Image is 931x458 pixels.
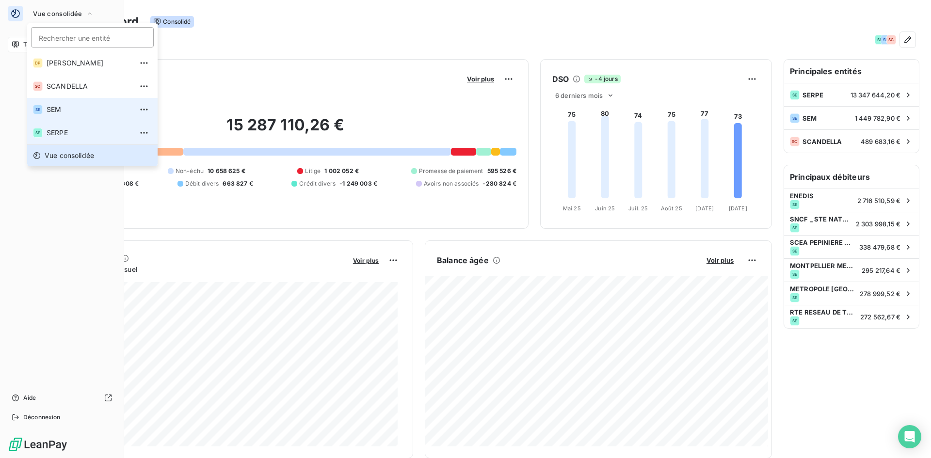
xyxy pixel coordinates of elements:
[856,220,900,228] span: 2 303 998,15 €
[223,179,253,188] span: 663 827 €
[784,212,919,235] div: SNCF _ STE NATIONALESE2 303 998,15 €
[33,81,43,91] div: SC
[790,200,800,209] div: SE
[857,197,900,205] span: 2 716 510,59 €
[23,413,61,422] span: Déconnexion
[628,205,648,212] tspan: Juil. 25
[695,205,714,212] tspan: [DATE]
[784,258,919,282] div: MONTPELLIER MEDITERRANEE METROPOLESE295 217,64 €
[790,262,856,269] span: MONTPELLIER MEDITERRANEE METROPOLE
[47,58,132,68] span: [PERSON_NAME]
[563,205,581,212] tspan: Mai 25
[324,167,359,175] span: 1 002 052 €
[790,223,800,233] div: SE
[784,165,919,189] h6: Principaux débiteurs
[790,215,850,223] span: SNCF _ STE NATIONALE
[729,205,747,212] tspan: [DATE]
[790,308,854,316] span: RTE RESEAU DE TRANSPORT ELECTRICITE
[47,105,132,114] span: SEM
[339,179,377,188] span: -1 249 003 €
[790,246,800,256] div: SE
[33,105,43,114] div: SE
[790,238,853,246] span: SCEA PEPINIERE GARDOISE
[467,75,494,83] span: Voir plus
[419,167,483,175] span: Promesse de paiement
[790,113,800,123] div: SE
[661,205,682,212] tspan: Août 25
[33,128,43,138] div: SE
[584,75,620,83] span: -4 jours
[8,390,116,406] a: Aide
[790,269,800,279] div: SE
[185,179,219,188] span: Débit divers
[552,73,569,85] h6: DSO
[33,58,43,68] div: DP
[47,81,132,91] span: SCANDELLA
[855,114,900,122] span: 1 449 782,90 €
[851,91,900,99] span: 13 347 644,20 €
[875,35,884,45] div: SE
[859,243,900,251] span: 338 479,68 €
[176,167,204,175] span: Non-échu
[803,138,858,145] span: SCANDELLA
[862,267,900,274] span: 295 217,64 €
[790,192,851,200] span: ENEDIS
[23,40,68,49] span: Tableau de bord
[299,179,336,188] span: Crédit divers
[898,425,921,448] div: Open Intercom Messenger
[55,264,346,274] span: Chiffre d'affaires mensuel
[860,313,900,321] span: 272 562,67 €
[861,138,900,145] span: 489 683,16 €
[790,137,800,146] div: SC
[8,437,68,452] img: Logo LeanPay
[790,90,800,100] div: SE
[437,254,489,266] h6: Balance âgée
[803,91,848,99] span: SERPE
[790,293,800,302] div: SE
[482,179,516,188] span: -280 824 €
[784,189,919,212] div: ENEDISSE2 716 510,59 €
[305,167,321,175] span: Litige
[784,282,919,305] div: METROPOLE [GEOGRAPHIC_DATA]SE278 999,52 €
[784,305,919,328] div: RTE RESEAU DE TRANSPORT ELECTRICITESE272 562,67 €
[350,256,382,265] button: Voir plus
[424,179,479,188] span: Avoirs non associés
[706,256,734,264] span: Voir plus
[31,27,154,47] input: placeholder
[784,60,919,83] h6: Principales entités
[704,256,737,265] button: Voir plus
[23,394,36,402] span: Aide
[860,290,900,298] span: 278 999,52 €
[464,75,497,83] button: Voir plus
[353,257,379,264] span: Voir plus
[487,167,516,175] span: 595 526 €
[803,114,852,122] span: SEM
[208,167,245,175] span: 10 658 625 €
[790,316,800,326] div: SE
[55,115,516,144] h2: 15 287 110,26 €
[886,35,896,45] div: SC
[150,16,193,28] span: Consolidé
[784,235,919,258] div: SCEA PEPINIERE GARDOISESE338 479,68 €
[790,285,854,293] span: METROPOLE [GEOGRAPHIC_DATA]
[47,128,132,138] span: SERPE
[881,35,890,45] div: SE
[555,92,603,99] span: 6 derniers mois
[33,10,82,17] span: Vue consolidée
[595,205,615,212] tspan: Juin 25
[45,151,94,160] span: Vue consolidée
